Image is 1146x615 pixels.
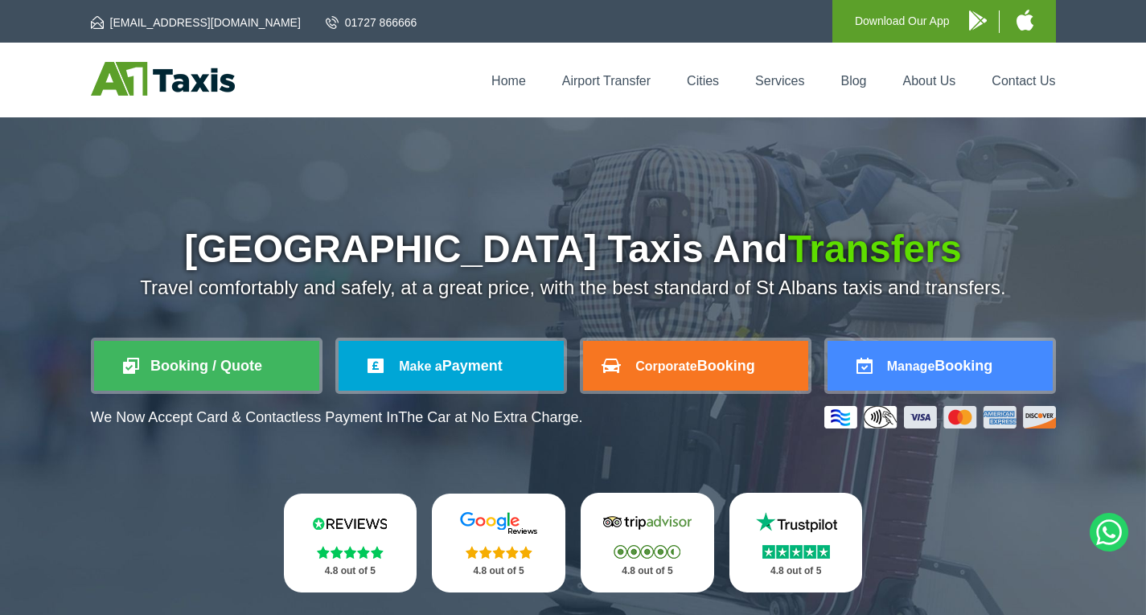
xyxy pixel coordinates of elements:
[317,546,384,559] img: Stars
[562,74,651,88] a: Airport Transfer
[635,359,696,373] span: Corporate
[398,409,582,425] span: The Car at No Extra Charge.
[491,74,526,88] a: Home
[91,62,235,96] img: A1 Taxis St Albans LTD
[302,561,400,581] p: 4.8 out of 5
[339,341,564,391] a: Make aPayment
[91,14,301,31] a: [EMAIL_ADDRESS][DOMAIN_NAME]
[614,545,680,559] img: Stars
[581,493,714,592] a: Tripadvisor Stars 4.8 out of 5
[992,74,1055,88] a: Contact Us
[855,11,950,31] p: Download Our App
[450,511,547,535] img: Google
[903,74,956,88] a: About Us
[824,406,1056,428] img: Credit And Debit Cards
[399,359,442,373] span: Make a
[91,277,1056,299] p: Travel comfortably and safely, at a great price, with the best standard of St Albans taxis and tr...
[599,510,696,535] img: Tripadvisor
[755,74,804,88] a: Services
[788,228,962,270] span: Transfers
[598,561,696,581] p: 4.8 out of 5
[91,230,1056,269] h1: [GEOGRAPHIC_DATA] Taxis And
[762,545,830,559] img: Stars
[91,409,583,426] p: We Now Accept Card & Contactless Payment In
[450,561,548,581] p: 4.8 out of 5
[840,74,866,88] a: Blog
[326,14,417,31] a: 01727 866666
[729,493,863,592] a: Trustpilot Stars 4.8 out of 5
[747,561,845,581] p: 4.8 out of 5
[828,341,1053,391] a: ManageBooking
[687,74,719,88] a: Cities
[94,341,319,391] a: Booking / Quote
[969,10,987,31] img: A1 Taxis Android App
[583,341,808,391] a: CorporateBooking
[466,546,532,559] img: Stars
[432,494,565,592] a: Google Stars 4.8 out of 5
[748,510,844,535] img: Trustpilot
[1017,10,1033,31] img: A1 Taxis iPhone App
[887,359,935,373] span: Manage
[284,494,417,592] a: Reviews.io Stars 4.8 out of 5
[302,511,398,535] img: Reviews.io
